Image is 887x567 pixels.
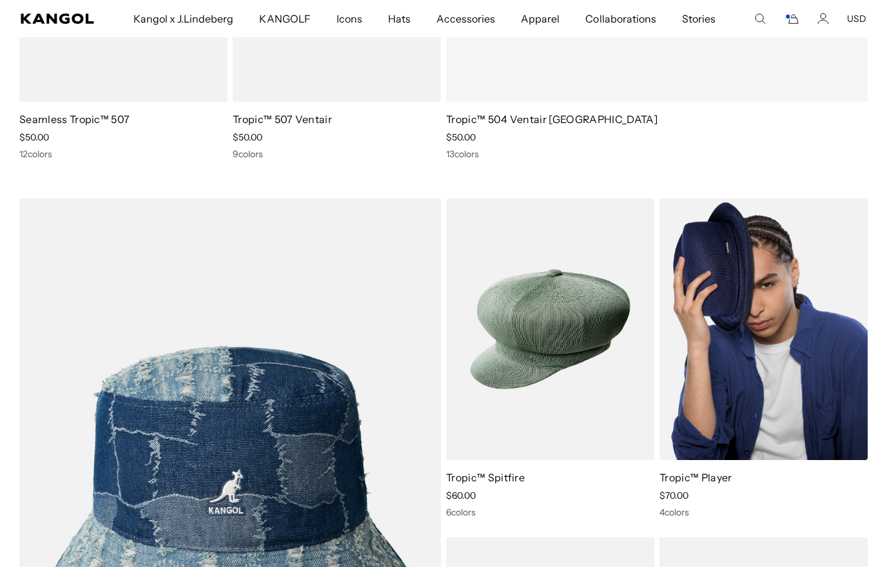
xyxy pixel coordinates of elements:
[659,506,868,518] div: 4 colors
[817,13,829,24] a: Account
[847,13,866,24] button: USD
[446,113,658,126] a: Tropic™ 504 Ventair [GEOGRAPHIC_DATA]
[659,198,868,460] img: Tropic™ Player
[233,113,332,126] a: Tropic™ 507 Ventair
[446,506,654,518] div: 6 colors
[659,490,688,501] span: $70.00
[659,471,732,484] a: Tropic™ Player
[446,198,654,460] img: Tropic™ Spitfire
[19,113,130,126] a: Seamless Tropic™ 507
[784,13,799,24] button: Cart
[754,13,766,24] summary: Search here
[233,148,441,160] div: 9 colors
[21,14,95,24] a: Kangol
[446,471,525,484] a: Tropic™ Spitfire
[446,131,476,143] span: $50.00
[446,490,476,501] span: $60.00
[446,148,868,160] div: 13 colors
[233,131,262,143] span: $50.00
[19,131,49,143] span: $50.00
[19,148,228,160] div: 12 colors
